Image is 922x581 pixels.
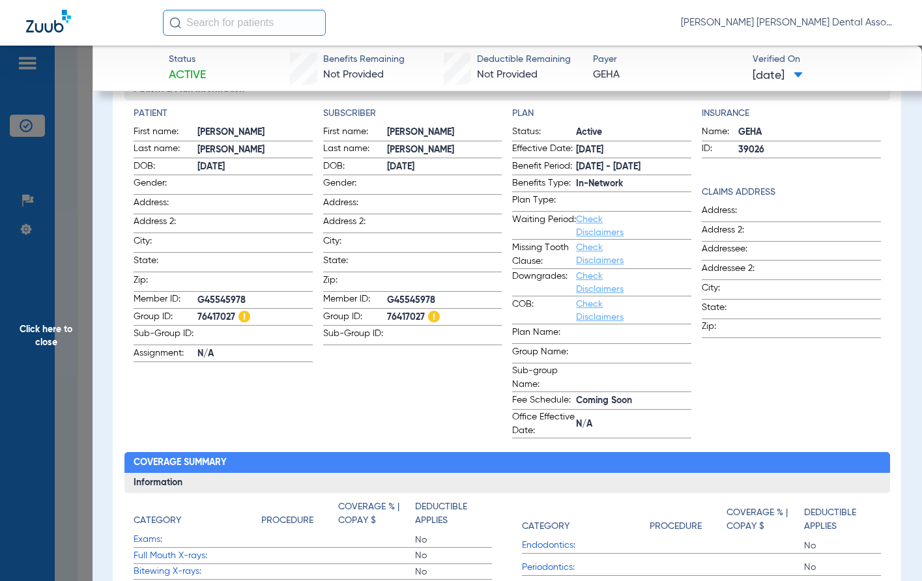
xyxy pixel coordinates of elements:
span: City: [702,281,766,299]
span: Bitewing X-rays: [134,565,261,578]
h4: Deductible Applies [804,506,874,533]
h4: Patient [134,107,313,120]
span: Zip: [702,320,766,337]
span: Address: [134,196,197,214]
span: GEHA [593,67,742,83]
span: Office Effective Date: [512,410,576,438]
span: Name: [702,125,738,141]
span: Endodontics: [522,539,650,552]
span: Plan Name: [512,326,576,343]
span: DOB: [134,160,197,175]
h4: Plan [512,107,691,120]
span: G45545978 [197,294,313,307]
span: First name: [323,125,387,141]
span: Fee Schedule: [512,393,576,409]
span: ID: [702,142,738,158]
span: G45545978 [387,294,502,307]
h4: Coverage % | Copay $ [338,500,409,528]
span: [DATE] [753,68,803,84]
span: City: [323,234,387,252]
span: Benefits Remaining [323,53,405,66]
span: No [804,539,881,552]
span: Coming Soon [576,394,691,408]
img: Hazard [428,311,440,322]
h4: Subscriber [323,107,502,120]
span: Benefit Period: [512,160,576,175]
span: No [415,549,492,562]
app-breakdown-title: Category [522,500,650,538]
span: Waiting Period: [512,213,576,239]
span: Sub-group Name: [512,364,576,391]
span: State: [323,254,387,272]
span: Exams: [134,533,261,546]
span: [PERSON_NAME] [197,126,313,139]
app-breakdown-title: Procedure [261,500,338,532]
span: Plan Type: [512,193,576,211]
span: Effective Date: [512,142,576,158]
span: [DATE] [576,143,691,157]
app-breakdown-title: Coverage % | Copay $ [727,500,803,538]
span: Group Name: [512,345,576,363]
span: Gender: [134,177,197,194]
h4: Procedure [650,520,702,533]
app-breakdown-title: Category [134,500,261,532]
span: Sub-Group ID: [134,327,197,345]
h4: Coverage % | Copay $ [727,506,797,533]
span: Verified On [753,53,901,66]
a: Check Disclaimers [576,243,624,265]
h4: Insurance [702,107,881,120]
span: Active [169,67,206,83]
iframe: Chat Widget [857,518,922,581]
span: No [804,561,881,574]
span: GEHA [738,126,881,139]
span: Member ID: [323,292,387,308]
h4: Procedure [261,514,313,528]
app-breakdown-title: Procedure [650,500,727,538]
span: Deductible Remaining [477,53,571,66]
span: Addressee 2: [702,262,766,279]
span: Address 2: [134,215,197,233]
span: DOB: [323,160,387,175]
span: [PERSON_NAME] [387,143,502,157]
span: Status: [512,125,576,141]
a: Check Disclaimers [576,215,624,237]
span: Full Mouth X-rays: [134,549,261,563]
span: [PERSON_NAME] [387,126,502,139]
span: City: [134,234,197,252]
span: [DATE] [197,160,313,174]
span: Group ID: [134,310,197,326]
span: Address: [702,204,766,221]
span: No [415,533,492,546]
span: Missing Tooth Clause: [512,241,576,268]
h4: Deductible Applies [415,500,485,528]
span: Last name: [323,142,387,158]
span: Last name: [134,142,197,158]
span: Address: [323,196,387,214]
h3: Information [124,473,890,494]
span: Periodontics: [522,561,650,574]
span: No [415,565,492,578]
h4: Claims Address [702,186,881,199]
span: Payer [593,53,742,66]
span: Status [169,53,206,66]
span: Sub-Group ID: [323,327,387,345]
span: N/A [197,347,313,361]
h2: Coverage Summary [124,452,890,473]
span: Downgrades: [512,270,576,296]
h4: Category [522,520,569,533]
span: Addressee: [702,242,766,260]
span: [PERSON_NAME] [PERSON_NAME] Dental Associates [681,16,896,29]
span: Address 2: [702,223,766,241]
span: 76417027 [387,311,502,324]
a: Check Disclaimers [576,300,624,322]
a: Check Disclaimers [576,272,624,294]
span: Active [576,126,691,139]
app-breakdown-title: Deductible Applies [415,500,492,532]
app-breakdown-title: Deductible Applies [804,500,881,538]
span: N/A [576,418,691,431]
span: [PERSON_NAME] [197,143,313,157]
img: Zuub Logo [26,10,71,33]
